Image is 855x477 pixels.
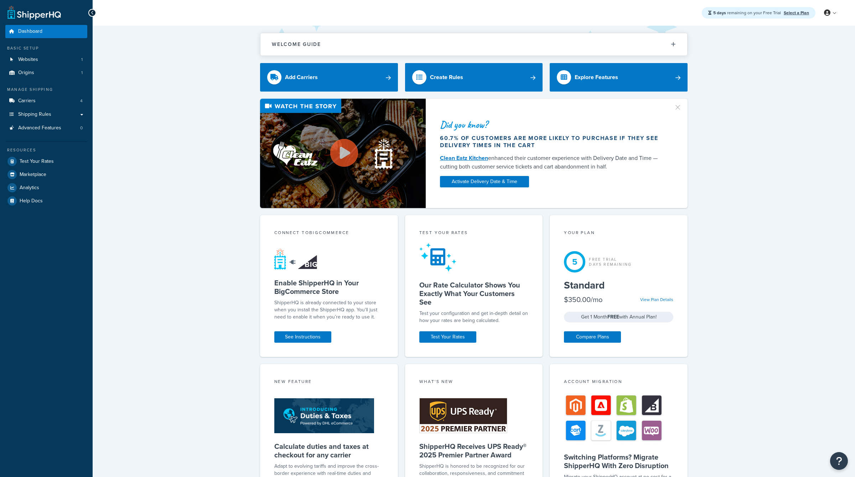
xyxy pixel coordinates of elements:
div: Account Migration [564,378,673,387]
span: 1 [81,70,83,76]
h5: Our Rate Calculator Shows You Exactly What Your Customers See [419,281,529,306]
a: Help Docs [5,195,87,207]
li: Origins [5,66,87,79]
div: Manage Shipping [5,87,87,93]
a: See Instructions [274,331,331,343]
span: Dashboard [18,28,42,35]
span: Websites [18,57,38,63]
span: Origins [18,70,34,76]
a: Add Carriers [260,63,398,92]
li: Carriers [5,94,87,108]
a: Create Rules [405,63,543,92]
span: Test Your Rates [20,159,54,165]
img: connect-shq-bc-71769feb.svg [274,248,319,270]
span: Advanced Features [18,125,61,131]
span: 0 [80,125,83,131]
li: Websites [5,53,87,66]
div: Get 1 Month with Annual Plan! [564,312,673,322]
h5: Standard [564,280,673,291]
div: Basic Setup [5,45,87,51]
div: Add Carriers [285,72,318,82]
h5: Calculate duties and taxes at checkout for any carrier [274,442,384,459]
a: View Plan Details [640,296,673,303]
a: Shipping Rules [5,108,87,121]
span: Help Docs [20,198,43,204]
a: Explore Features [550,63,688,92]
strong: FREE [607,313,619,321]
div: Test your rates [419,229,529,238]
a: Clean Eatz Kitchen [440,154,488,162]
a: Origins1 [5,66,87,79]
div: 5 [564,251,585,273]
a: Test Your Rates [419,331,476,343]
strong: 5 days [713,10,726,16]
div: Create Rules [430,72,463,82]
span: remaining on your Free Trial [713,10,782,16]
h2: Welcome Guide [272,42,321,47]
p: ShipperHQ is already connected to your store when you install the ShipperHQ app. You'll just need... [274,299,384,321]
span: Marketplace [20,172,46,178]
span: 4 [80,98,83,104]
a: Test Your Rates [5,155,87,168]
a: Marketplace [5,168,87,181]
div: Test your configuration and get in-depth detail on how your rates are being calculated. [419,310,529,324]
div: Resources [5,147,87,153]
a: Analytics [5,181,87,194]
a: Activate Delivery Date & Time [440,176,529,187]
div: 60.7% of customers are more likely to purchase if they see delivery times in the cart [440,135,665,149]
span: 1 [81,57,83,63]
li: Advanced Features [5,121,87,135]
button: Welcome Guide [260,33,687,56]
h5: ShipperHQ Receives UPS Ready® 2025 Premier Partner Award [419,442,529,459]
div: Did you know? [440,120,665,130]
a: Carriers4 [5,94,87,108]
h5: Enable ShipperHQ in Your BigCommerce Store [274,279,384,296]
a: Compare Plans [564,331,621,343]
a: Select a Plan [784,10,809,16]
span: Shipping Rules [18,112,51,118]
a: Websites1 [5,53,87,66]
span: Analytics [20,185,39,191]
div: New Feature [274,378,384,387]
div: Your Plan [564,229,673,238]
h5: Switching Platforms? Migrate ShipperHQ With Zero Disruption [564,453,673,470]
div: Connect to BigCommerce [274,229,384,238]
span: Carriers [18,98,36,104]
a: Advanced Features0 [5,121,87,135]
div: What's New [419,378,529,387]
a: Dashboard [5,25,87,38]
img: Video thumbnail [260,99,426,208]
div: enhanced their customer experience with Delivery Date and Time — cutting both customer service ti... [440,154,665,171]
div: Explore Features [575,72,618,82]
div: $350.00/mo [564,295,602,305]
div: Free Trial Days Remaining [589,257,632,267]
button: Open Resource Center [830,452,848,470]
